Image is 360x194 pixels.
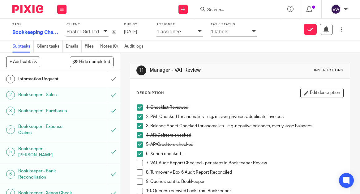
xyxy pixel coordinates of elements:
[146,160,343,166] p: 7. VAT Audit Report Checked - per steps in Bookkeeper Review
[18,144,73,160] h1: Bookkeeper - [PERSON_NAME]
[6,170,15,179] div: 6
[37,40,63,53] a: Client tasks
[331,4,341,14] img: svg%3E
[100,40,121,53] a: Notes (0)
[18,74,73,84] h1: Information Request
[12,40,34,53] a: Subtasks
[146,104,343,111] p: 1. Checklist Reviewed
[150,67,253,74] h1: Manager - VAT Review
[211,29,228,35] p: 1 labels
[314,68,344,73] div: Instructions
[146,123,343,129] p: 3. Balance Sheet Checked for anomalies - e.g. negative balances, overly large balances
[85,40,97,53] a: Files
[124,30,137,34] span: [DATE]
[146,151,343,157] p: 6. Xenon checked -
[18,90,73,99] h1: Bookkeeper - Sales
[146,169,343,175] p: 8. Turrnover v Box 6 Audit Report Reconciled
[211,23,257,27] label: Task status
[12,23,59,27] label: Task
[300,88,344,98] button: Edit description
[6,57,40,67] button: + Add subtask
[6,107,15,115] div: 3
[6,125,15,134] div: 4
[124,40,147,53] a: Audit logs
[6,75,15,83] div: 1
[18,167,73,182] h1: Bookkeeper - Bank Reconciliation
[18,106,73,116] h1: Bookkeeper - Purchases
[146,188,343,194] p: 10. Queries received back from Bookkeeper
[146,114,343,120] p: 2. P&L Checked for anomalies - e.g. misisng invoices, duplicate invoices
[156,29,181,35] p: 1 assignee
[6,148,15,156] div: 5
[18,122,73,138] h1: Bookkeeper - Expense Claims
[66,23,116,27] label: Client
[146,179,343,185] p: 9. Queries sent to Bookkeeper
[146,132,343,138] p: 4. AR/Debtors checked
[136,65,146,75] div: 11
[70,57,114,67] button: Hide completed
[146,141,343,148] p: 5. AP/Creditors checked
[6,91,15,99] div: 2
[136,91,164,95] p: Description
[124,23,149,27] label: Due by
[156,23,203,27] label: Assignee
[207,7,262,13] input: Search
[12,5,43,13] img: Pixie
[66,29,99,35] p: Poster Girl Ltd
[66,40,82,53] a: Emails
[79,60,110,65] span: Hide completed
